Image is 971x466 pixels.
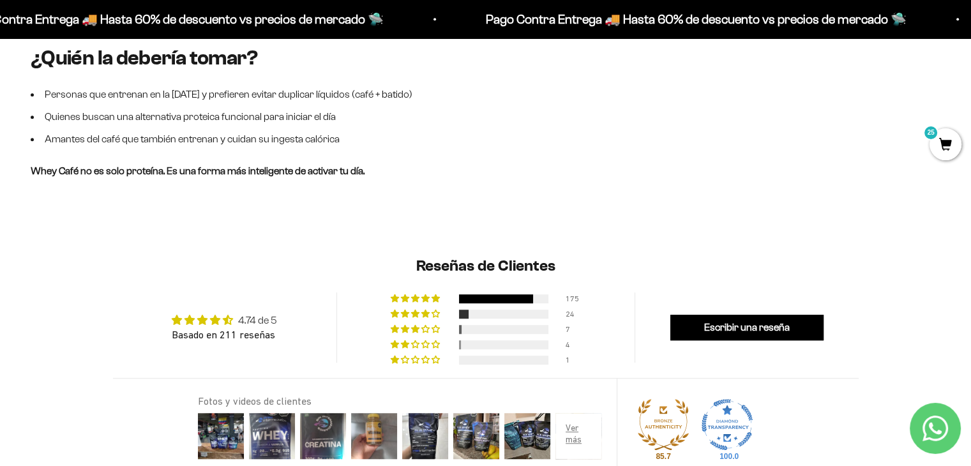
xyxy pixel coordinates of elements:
[400,410,451,462] img: User picture
[502,410,553,462] img: User picture
[391,356,442,365] div: 0% (1) reviews with 1 star rating
[702,399,753,450] img: Judge.me Diamond Transparent Shop medal
[702,399,753,450] a: Judge.me Diamond Transparent Shop medal 100.0
[670,315,824,340] a: Escribir una reseña
[391,310,442,319] div: 11% (24) reviews with 4 star rating
[246,410,297,462] img: User picture
[451,410,502,462] img: User picture
[238,315,277,326] a: 4.74 de 5
[566,340,581,349] div: 4
[638,399,689,450] img: Judge.me Bronze Authentic Shop medal
[195,410,246,462] img: User picture
[31,86,463,103] li: Personas que entrenan en la [DATE] y prefieren evitar duplicar líquidos (café + batido)
[702,399,753,453] div: Diamond Transparent Shop. Published 100% of verified reviews received in total
[31,165,365,176] strong: Whey Café no es solo proteína. Es una forma más inteligente de activar tu día.
[923,125,938,140] mark: 25
[930,139,961,153] a: 25
[638,399,689,453] div: Bronze Authentic Shop. At least 80% of published reviews are verified reviews
[31,109,463,125] li: Quienes buscan una alternativa proteica funcional para iniciar el día
[638,399,689,450] a: Judge.me Bronze Authentic Shop medal 85.7
[566,294,581,303] div: 175
[297,410,349,462] img: User picture
[172,327,277,342] div: Basado en 211 reseñas
[566,356,581,365] div: 1
[653,451,674,462] div: 85.7
[486,9,907,29] p: Pago Contra Entrega 🚚 Hasta 60% de descuento vs precios de mercado 🛸
[198,394,601,408] div: Fotos y videos de clientes
[553,410,604,462] img: User picture
[566,325,581,334] div: 7
[391,294,442,303] div: 83% (175) reviews with 5 star rating
[717,451,737,462] div: 100.0
[31,46,463,70] h3: ¿Quién la debería tomar?
[391,325,442,334] div: 3% (7) reviews with 3 star rating
[113,255,859,277] h2: Reseñas de Clientes
[566,310,581,319] div: 24
[391,340,442,349] div: 2% (4) reviews with 2 star rating
[31,131,463,147] li: Amantes del café que también entrenan y cuidan su ingesta calórica
[349,410,400,462] img: User picture
[172,313,277,327] div: Average rating is 4.74 stars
